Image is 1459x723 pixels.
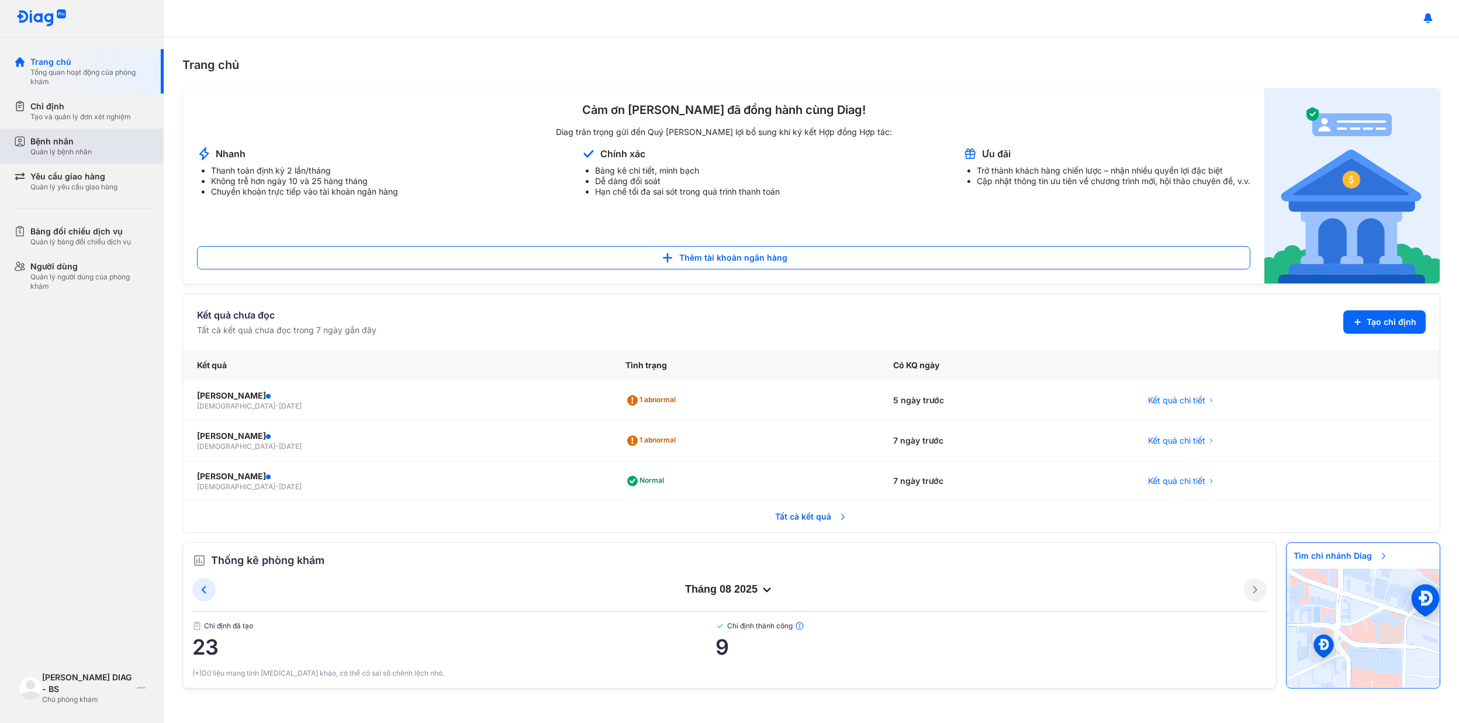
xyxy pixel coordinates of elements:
[192,554,206,568] img: order.5a6da16c.svg
[963,147,977,161] img: account-announcement
[279,482,302,491] span: [DATE]
[625,431,680,450] div: 1 abnormal
[216,583,1243,597] div: tháng 08 2025
[30,237,131,247] div: Quản lý bảng đối chiếu dịch vụ
[795,621,804,631] img: info.7e716105.svg
[1343,310,1426,334] button: Tạo chỉ định
[30,56,150,68] div: Trang chủ
[192,621,715,631] span: Chỉ định đã tạo
[42,672,133,695] div: [PERSON_NAME] DIAG - BS
[192,668,1267,679] div: (*)Dữ liệu mang tính [MEDICAL_DATA] khảo, có thể có sai số chênh lệch nhỏ.
[16,9,67,27] img: logo
[192,635,715,659] span: 23
[197,308,376,322] div: Kết quả chưa đọc
[879,461,1134,501] div: 7 ngày trước
[1367,316,1416,328] span: Tạo chỉ định
[977,165,1250,176] li: Trở thành khách hàng chiến lược – nhận nhiều quyền lợi đặc biệt
[30,171,117,182] div: Yêu cầu giao hàng
[1264,88,1440,283] img: account-announcement
[197,324,376,336] div: Tất cả kết quả chưa đọc trong 7 ngày gần đây
[211,186,398,197] li: Chuyển khoản trực tiếp vào tài khoản ngân hàng
[977,176,1250,186] li: Cập nhật thông tin ưu tiên về chương trình mới, hội thảo chuyên đề, v.v.
[595,165,780,176] li: Bảng kê chi tiết, minh bạch
[211,552,324,569] span: Thống kê phòng khám
[625,472,669,490] div: Normal
[768,504,855,530] span: Tất cả kết quả
[30,147,92,157] div: Quản lý bệnh nhân
[211,176,398,186] li: Không trễ hơn ngày 10 và 25 hàng tháng
[30,226,131,237] div: Bảng đối chiếu dịch vụ
[275,402,279,410] span: -
[30,136,92,147] div: Bệnh nhân
[42,695,133,704] div: Chủ phòng khám
[982,147,1011,160] div: Ưu đãi
[197,471,597,482] div: [PERSON_NAME]
[30,261,150,272] div: Người dùng
[197,430,597,442] div: [PERSON_NAME]
[197,390,597,402] div: [PERSON_NAME]
[182,56,1440,74] div: Trang chủ
[197,246,1250,269] button: Thêm tài khoản ngân hàng
[197,482,275,491] span: [DEMOGRAPHIC_DATA]
[1148,475,1205,487] span: Kết quả chi tiết
[879,421,1134,461] div: 7 ngày trước
[30,182,117,192] div: Quản lý yêu cầu giao hàng
[197,127,1250,137] div: Diag trân trọng gửi đến Quý [PERSON_NAME] lợi bổ sung khi ký kết Hợp đồng Hợp tác:
[879,350,1134,380] div: Có KQ ngày
[197,402,275,410] span: [DEMOGRAPHIC_DATA]
[275,442,279,451] span: -
[715,635,1267,659] span: 9
[1148,395,1205,406] span: Kết quả chi tiết
[275,482,279,491] span: -
[30,112,131,122] div: Tạo và quản lý đơn xét nghiệm
[30,68,150,87] div: Tổng quan hoạt động của phòng khám
[1148,435,1205,447] span: Kết quả chi tiết
[600,147,645,160] div: Chính xác
[197,147,211,161] img: account-announcement
[30,101,131,112] div: Chỉ định
[30,272,150,291] div: Quản lý người dùng của phòng khám
[581,147,596,161] img: account-announcement
[211,165,398,176] li: Thanh toán định kỳ 2 lần/tháng
[715,621,1267,631] span: Chỉ định thành công
[19,676,42,700] img: logo
[1287,543,1395,569] span: Tìm chi nhánh Diag
[611,350,879,380] div: Tình trạng
[197,102,1250,117] div: Cảm ơn [PERSON_NAME] đã đồng hành cùng Diag!
[279,442,302,451] span: [DATE]
[197,442,275,451] span: [DEMOGRAPHIC_DATA]
[715,621,725,631] img: checked-green.01cc79e0.svg
[183,350,611,380] div: Kết quả
[625,391,680,410] div: 1 abnormal
[279,402,302,410] span: [DATE]
[879,380,1134,421] div: 5 ngày trước
[595,186,780,197] li: Hạn chế tối đa sai sót trong quá trình thanh toán
[595,176,780,186] li: Dễ dàng đối soát
[216,147,246,160] div: Nhanh
[192,621,202,631] img: document.50c4cfd0.svg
